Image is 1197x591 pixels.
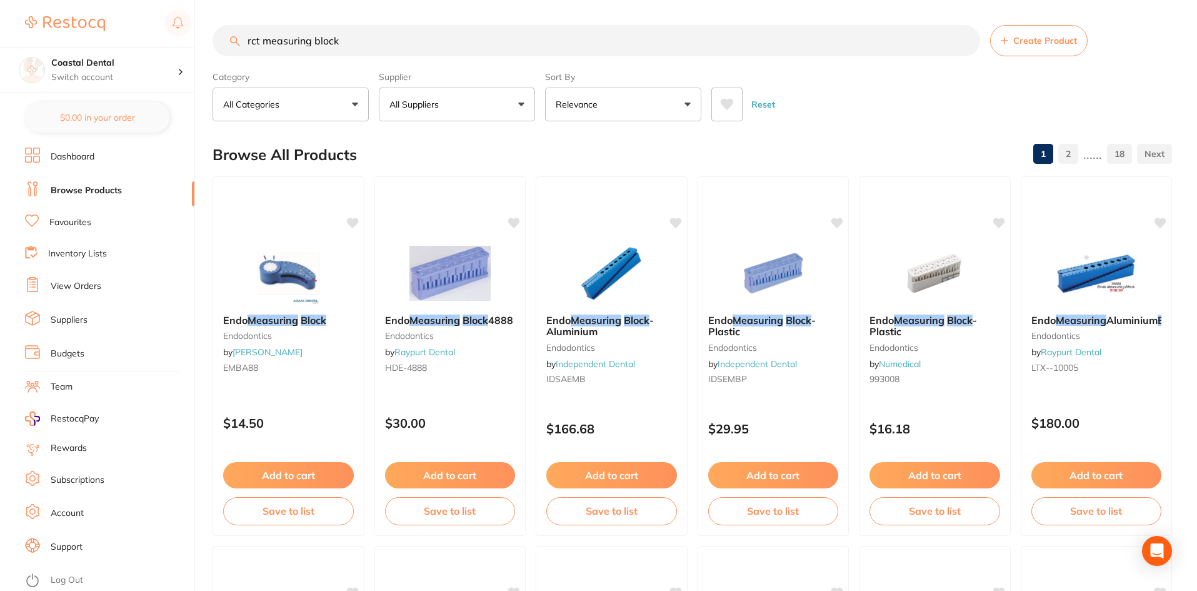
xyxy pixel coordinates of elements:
[556,98,603,111] p: Relevance
[894,242,975,305] img: Endo Measuring Block - Plastic
[223,362,258,373] span: EMBA88
[25,412,99,426] a: RestocqPay
[379,71,535,83] label: Supplier
[1083,147,1102,161] p: ......
[51,57,178,69] h4: Coastal Dental
[25,412,40,426] img: RestocqPay
[223,416,354,430] p: $14.50
[51,151,94,163] a: Dashboard
[1013,36,1077,46] span: Create Product
[1058,141,1078,166] a: 2
[869,358,921,370] span: by
[546,462,677,488] button: Add to cart
[223,346,303,358] span: by
[546,358,635,370] span: by
[556,358,635,370] a: Independent Dental
[1107,141,1132,166] a: 18
[488,314,513,326] span: 4888
[869,343,1000,353] small: endodontics
[409,314,460,326] em: Measuring
[708,343,839,353] small: endodontics
[708,497,839,525] button: Save to list
[389,98,444,111] p: All Suppliers
[708,314,733,326] span: Endo
[1031,416,1162,430] p: $180.00
[546,343,677,353] small: endodontics
[49,216,91,229] a: Favourites
[786,314,811,326] em: Block
[394,346,455,358] a: Raypurt Dental
[223,497,354,525] button: Save to list
[1106,314,1158,326] span: Aluminium
[248,242,329,305] img: Endo Measuring Block
[708,314,816,338] span: - Plastic
[546,314,654,338] span: - Aluminium
[869,462,1000,488] button: Add to cart
[51,507,84,520] a: Account
[385,315,516,326] b: Endo Measuring Block 4888
[385,331,516,341] small: Endodontics
[1142,536,1172,566] div: Open Intercom Messenger
[1056,242,1137,305] img: Endo Measuring Aluminium Block 10005
[379,88,535,121] button: All Suppliers
[546,497,677,525] button: Save to list
[19,58,44,83] img: Coastal Dental
[51,413,99,425] span: RestocqPay
[301,314,326,326] em: Block
[51,71,178,84] p: Switch account
[25,16,105,31] img: Restocq Logo
[223,462,354,488] button: Add to cart
[869,373,899,385] span: 993008
[708,422,839,436] p: $29.95
[869,315,1000,338] b: Endo Measuring Block - Plastic
[385,497,516,525] button: Save to list
[51,474,104,487] a: Subscriptions
[385,462,516,488] button: Add to cart
[1031,497,1162,525] button: Save to list
[546,315,677,338] b: Endo Measuring Block - Aluminium
[1041,346,1101,358] a: Raypurt Dental
[708,373,747,385] span: IDSEMBP
[51,314,88,326] a: Suppliers
[624,314,649,326] em: Block
[1033,141,1053,166] a: 1
[733,314,783,326] em: Measuring
[385,314,409,326] span: Endo
[718,358,797,370] a: Independent Dental
[546,422,677,436] p: $166.68
[213,146,357,164] h2: Browse All Products
[223,331,354,341] small: endodontics
[385,416,516,430] p: $30.00
[51,348,84,360] a: Budgets
[248,314,298,326] em: Measuring
[1031,346,1101,358] span: by
[545,88,701,121] button: Relevance
[223,315,354,326] b: Endo Measuring Block
[545,71,701,83] label: Sort By
[869,314,977,338] span: - Plastic
[869,422,1000,436] p: $16.18
[385,362,427,373] span: HDE-4888
[51,574,83,587] a: Log Out
[869,314,894,326] span: Endo
[213,71,369,83] label: Category
[733,242,814,305] img: Endo Measuring Block - Plastic
[947,314,973,326] em: Block
[869,497,1000,525] button: Save to list
[1031,362,1078,373] span: LTX--10005
[708,315,839,338] b: Endo Measuring Block - Plastic
[1031,462,1162,488] button: Add to cart
[571,242,652,305] img: Endo Measuring Block - Aluminium
[463,314,488,326] em: Block
[51,541,83,553] a: Support
[25,571,191,591] button: Log Out
[51,381,73,393] a: Team
[894,314,944,326] em: Measuring
[1031,315,1162,326] b: Endo Measuring Aluminium Block 10005
[409,242,491,305] img: Endo Measuring Block 4888
[223,98,284,111] p: All Categories
[51,442,87,455] a: Rewards
[990,25,1088,56] button: Create Product
[233,346,303,358] a: [PERSON_NAME]
[546,314,571,326] span: Endo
